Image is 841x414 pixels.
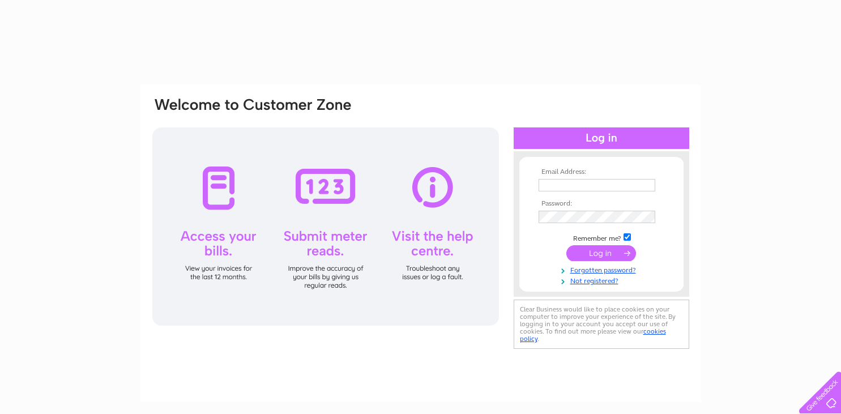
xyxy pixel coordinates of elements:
input: Submit [566,245,636,261]
a: cookies policy [520,327,666,343]
div: Clear Business would like to place cookies on your computer to improve your experience of the sit... [514,300,689,349]
a: Forgotten password? [539,264,667,275]
th: Password: [536,200,667,208]
a: Not registered? [539,275,667,285]
th: Email Address: [536,168,667,176]
td: Remember me? [536,232,667,243]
